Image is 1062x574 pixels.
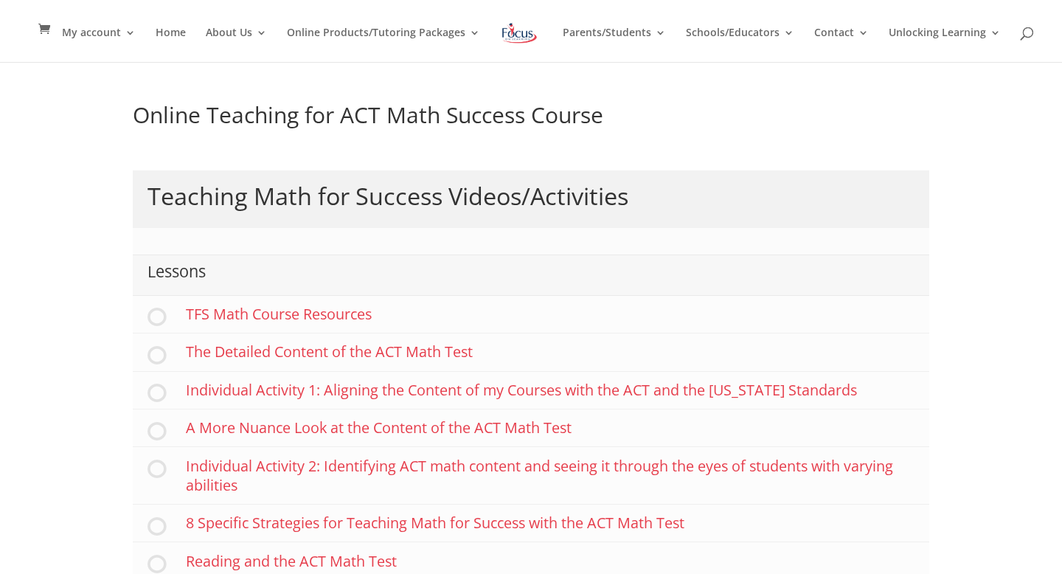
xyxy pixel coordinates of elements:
a: Parents/Students [563,27,666,62]
a: The Detailed Content of the ACT Math Test [133,333,929,371]
a: A More Nuance Look at the Content of the ACT Math Test [133,409,929,447]
a: 8 Specific Strategies for Teaching Math for Success with the ACT Math Test [133,505,929,542]
a: Home [156,27,186,62]
a: About Us [206,27,267,62]
a: Schools/Educators [686,27,794,62]
a: TFS Math Course Resources [133,296,929,333]
h1: Online Teaching for ACT Math Success Course [133,104,929,134]
a: My account [62,27,136,62]
h3: Lessons [147,263,206,287]
a: Individual Activity 2: Identifying ACT math content and seeing it through the eyes of students wi... [133,447,929,504]
a: Individual Activity 1: Aligning the Content of my Courses with the ACT and the [US_STATE] Standards [133,372,929,409]
a: Unlocking Learning [889,27,1001,62]
h2: Teaching Math for Success Videos/Activities [147,184,628,215]
a: Online Products/Tutoring Packages [287,27,480,62]
img: Focus on Learning [500,20,538,46]
a: Contact [814,27,869,62]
